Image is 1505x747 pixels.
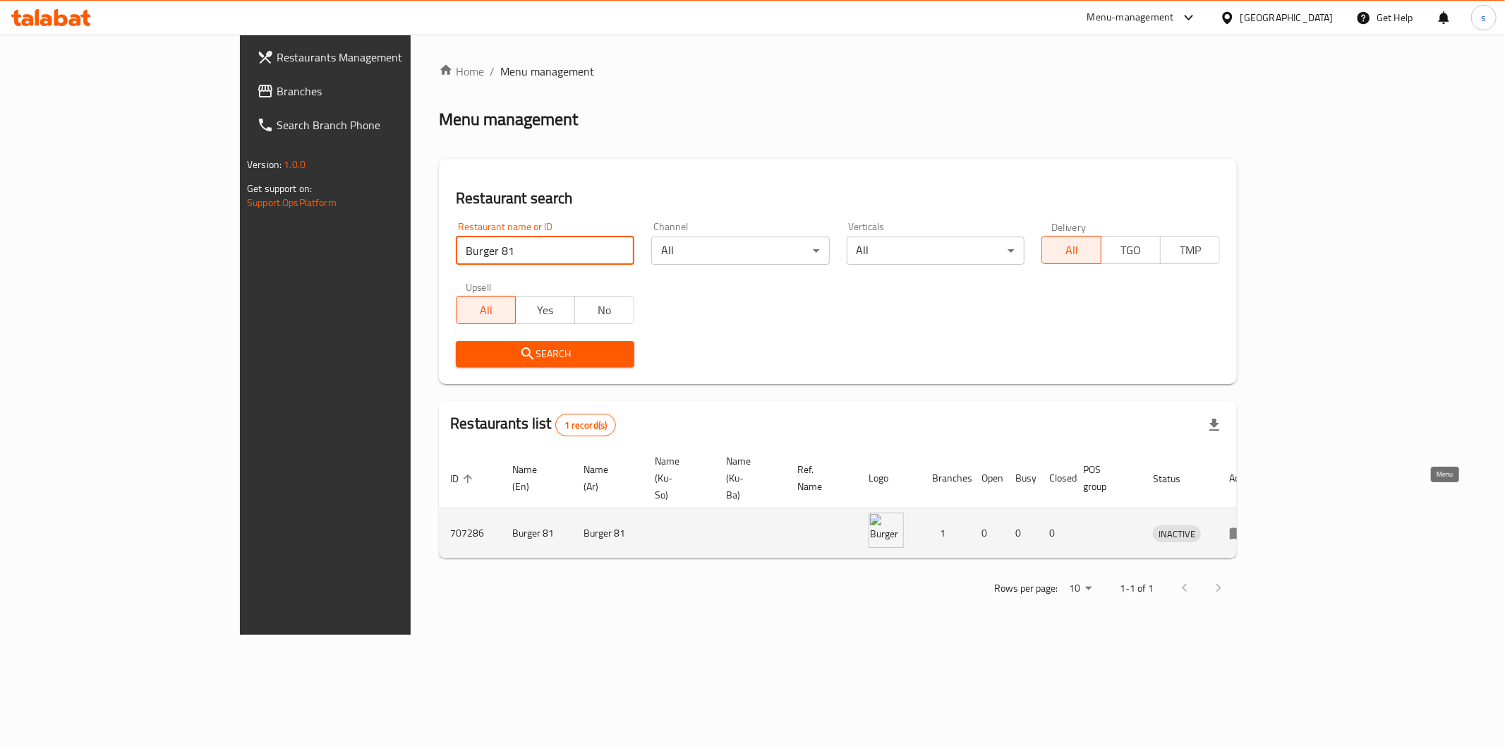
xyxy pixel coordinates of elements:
span: Status [1153,470,1199,487]
th: Action [1218,448,1267,508]
span: Get support on: [247,179,312,198]
td: 1 [921,508,970,558]
button: No [574,296,634,324]
button: All [1041,236,1101,264]
span: Name (Ku-Ba) [726,453,769,503]
span: Yes [521,300,569,321]
div: All [651,237,830,265]
span: Ref. Name [797,461,840,495]
span: TMP [1166,240,1214,261]
span: Search Branch Phone [277,116,480,133]
div: Total records count [555,414,617,436]
div: Export file [1197,408,1231,442]
div: [GEOGRAPHIC_DATA] [1240,10,1334,25]
h2: Restaurant search [456,188,1220,209]
span: POS group [1083,461,1125,495]
button: Yes [515,296,575,324]
span: Branches [277,83,480,100]
th: Open [970,448,1004,508]
td: 0 [970,508,1004,558]
button: TMP [1160,236,1220,264]
a: Branches [246,74,491,108]
div: Rows per page: [1063,578,1097,599]
th: Branches [921,448,970,508]
label: Delivery [1051,222,1087,232]
span: Name (En) [512,461,555,495]
span: ID [450,470,477,487]
span: 1.0.0 [284,155,306,174]
p: Rows per page: [994,580,1058,597]
button: TGO [1101,236,1161,264]
input: Search for restaurant name or ID.. [456,237,634,265]
span: Version: [247,155,282,174]
td: Burger 81 [501,508,572,558]
span: Search [467,345,623,363]
span: INACTIVE [1153,526,1201,542]
li: / [490,63,495,80]
span: Menu management [500,63,594,80]
span: Name (Ku-So) [655,453,698,503]
table: enhanced table [439,448,1267,558]
h2: Menu management [439,108,578,131]
th: Logo [857,448,921,508]
button: Search [456,341,634,367]
td: Burger 81 [572,508,643,558]
th: Closed [1038,448,1072,508]
span: 1 record(s) [556,419,616,432]
th: Busy [1004,448,1038,508]
a: Restaurants Management [246,40,491,74]
div: Menu-management [1087,9,1174,26]
span: All [1048,240,1096,261]
div: INACTIVE [1153,525,1201,542]
span: No [581,300,629,321]
td: 0 [1038,508,1072,558]
span: s [1481,10,1486,25]
button: All [456,296,516,324]
span: TGO [1107,240,1155,261]
a: Search Branch Phone [246,108,491,142]
div: All [847,237,1025,265]
label: Upsell [466,282,492,292]
p: 1-1 of 1 [1120,580,1154,597]
a: Support.OpsPlatform [247,193,337,212]
nav: breadcrumb [439,63,1237,80]
td: 0 [1004,508,1038,558]
span: All [462,300,510,321]
h2: Restaurants list [450,413,616,436]
span: Restaurants Management [277,49,480,66]
img: Burger 81 [869,513,904,548]
span: Name (Ar) [584,461,627,495]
